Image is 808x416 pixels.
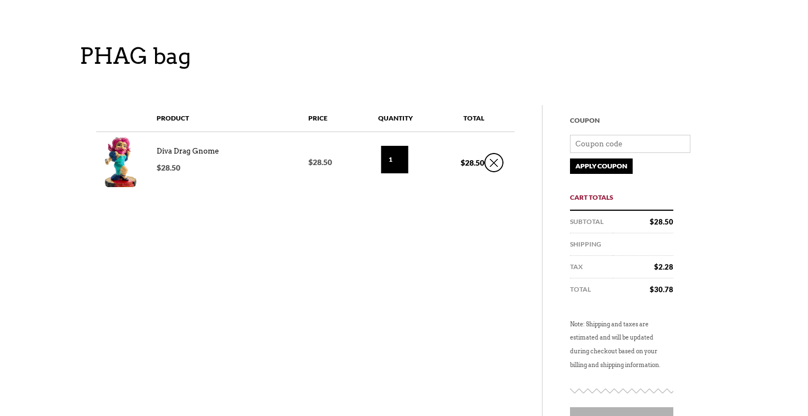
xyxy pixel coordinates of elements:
span: $ [461,158,465,167]
bdi: 2.28 [654,262,673,271]
th: Price [308,105,362,132]
input: Apply Coupon [570,158,633,174]
th: Shipping [570,233,613,256]
a: × [484,153,503,172]
span: $ [654,262,658,271]
input: Qty [381,146,408,173]
th: Quantity [362,105,429,132]
h2: Cart Totals [570,185,673,211]
bdi: 28.50 [308,157,332,167]
th: Subtotal [570,211,613,233]
span: $ [650,217,654,226]
th: Total [570,278,613,301]
span: $ [308,157,313,167]
h1: PHAG bag [80,43,739,69]
input: Coupon code [570,135,690,153]
small: Note: Shipping and taxes are estimated and will be updated during checkout based on your billing ... [570,321,660,369]
bdi: 28.50 [650,217,673,226]
span: $ [157,163,161,172]
h3: Coupon [570,106,673,135]
th: Tax [570,256,613,278]
th: Total [429,105,484,132]
img: Diva Drag Gnome [96,138,146,187]
bdi: 28.50 [157,163,180,172]
bdi: 30.78 [650,285,673,294]
bdi: 28.50 [461,158,484,167]
a: Diva Drag Gnome [157,147,219,155]
span: $ [650,285,654,294]
th: Product [157,105,308,132]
